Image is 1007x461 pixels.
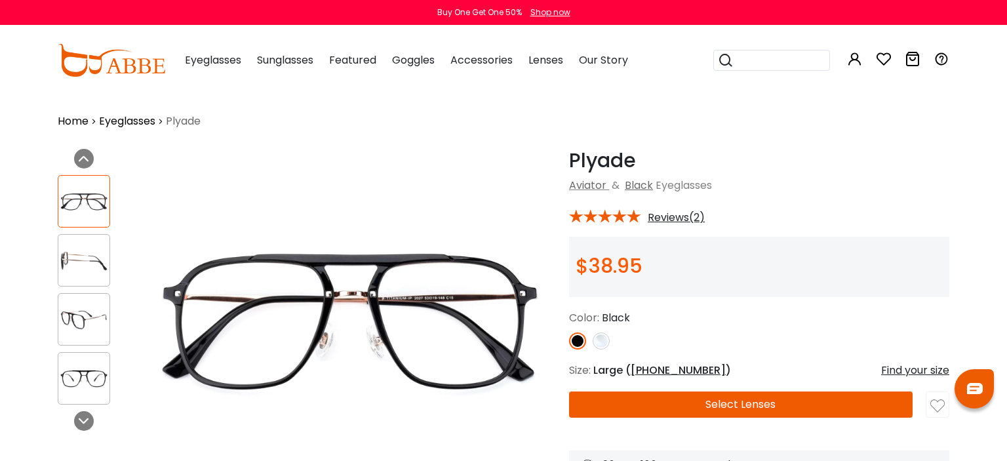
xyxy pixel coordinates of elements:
[930,399,945,413] img: like
[881,363,949,378] div: Find your size
[58,248,109,273] img: Plyade Black Titanium , TR Eyeglasses , NosePads Frames from ABBE Glasses
[569,178,606,193] a: Aviator
[99,113,155,129] a: Eyeglasses
[602,310,630,325] span: Black
[648,212,705,224] span: Reviews(2)
[58,366,109,391] img: Plyade Black Titanium , TR Eyeglasses , NosePads Frames from ABBE Glasses
[524,7,570,18] a: Shop now
[437,7,522,18] div: Buy One Get One 50%
[58,44,165,77] img: abbeglasses.com
[609,178,622,193] span: &
[528,52,563,68] span: Lenses
[967,383,983,394] img: chat
[58,189,109,214] img: Plyade Black Titanium , TR Eyeglasses , NosePads Frames from ABBE Glasses
[569,149,949,172] h1: Plyade
[166,113,201,129] span: Plyade
[185,52,241,68] span: Eyeglasses
[530,7,570,18] div: Shop now
[58,307,109,332] img: Plyade Black Titanium , TR Eyeglasses , NosePads Frames from ABBE Glasses
[631,363,726,378] span: [PHONE_NUMBER]
[392,52,435,68] span: Goggles
[58,113,89,129] a: Home
[569,363,591,378] span: Size:
[656,178,712,193] span: Eyeglasses
[593,363,731,378] span: Large ( )
[450,52,513,68] span: Accessories
[569,391,913,418] button: Select Lenses
[257,52,313,68] span: Sunglasses
[579,52,628,68] span: Our Story
[569,310,599,325] span: Color:
[625,178,653,193] a: Black
[576,252,642,280] span: $38.95
[329,52,376,68] span: Featured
